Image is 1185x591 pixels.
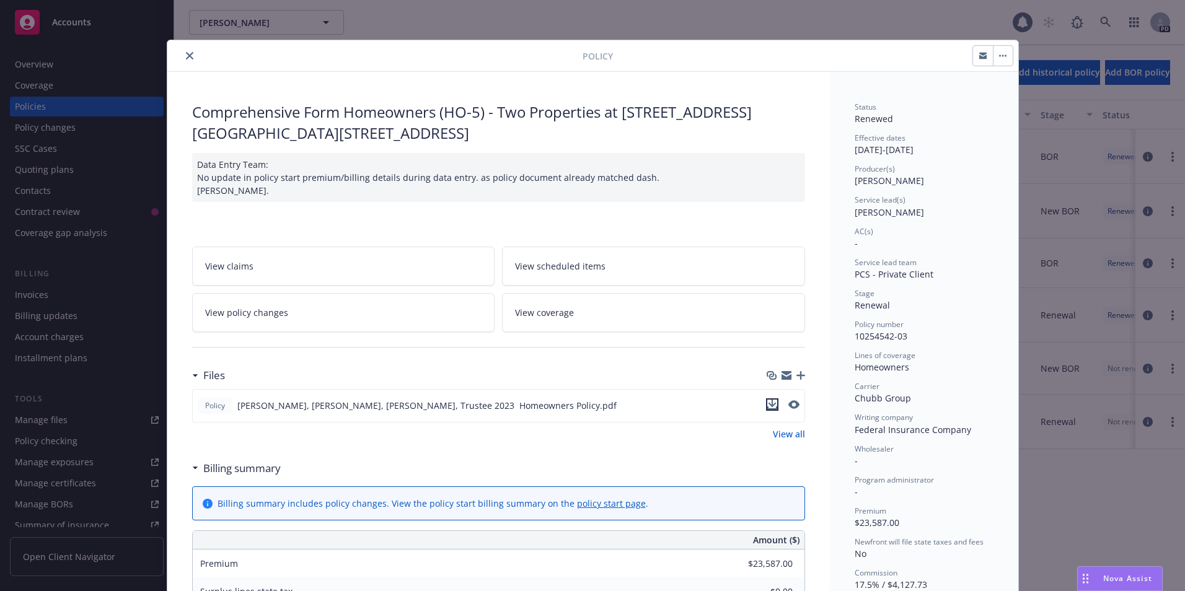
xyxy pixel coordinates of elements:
span: Producer(s) [855,164,895,174]
h3: Files [203,367,225,383]
a: View all [773,427,805,440]
span: Premium [855,506,886,516]
button: Nova Assist [1077,566,1163,591]
span: Carrier [855,381,879,392]
button: close [182,48,197,63]
span: PCS - Private Client [855,268,933,280]
button: preview file [788,398,800,413]
span: Commission [855,567,897,578]
span: 10254542-03 [855,330,907,342]
span: View scheduled items [515,260,606,273]
div: [DATE] - [DATE] [855,133,993,156]
h3: Billing summary [203,460,281,476]
span: Service lead(s) [855,195,905,205]
span: Status [855,102,876,112]
span: View policy changes [205,306,288,319]
span: Chubb Group [855,392,911,404]
span: Newfront will file state taxes and fees [855,536,984,547]
span: Nova Assist [1103,573,1152,584]
a: View claims [192,247,495,286]
span: Wholesaler [855,444,894,454]
span: Program administrator [855,475,934,485]
div: Billing summary includes policy changes. View the policy start billing summary on the . [218,497,648,510]
div: Drag to move [1078,567,1093,590]
span: 17.5% / $4,127.73 [855,579,927,590]
div: Files [192,367,225,383]
span: No [855,548,866,559]
span: - [855,455,858,466]
span: - [855,486,858,497]
span: Renewed [855,113,893,125]
span: Policy number [855,319,904,330]
div: Comprehensive Form Homeowners (HO-5) - Two Properties at [STREET_ADDRESS][GEOGRAPHIC_DATA][STREET... [192,102,805,143]
span: Premium [200,558,238,569]
span: [PERSON_NAME] [855,175,924,186]
span: View coverage [515,306,574,319]
a: View coverage [502,293,805,332]
span: Effective dates [855,133,905,143]
span: Policy [583,50,613,63]
a: View scheduled items [502,247,805,286]
input: 0.00 [720,554,800,573]
a: policy start page [577,497,646,509]
span: Renewal [855,299,890,311]
span: [PERSON_NAME], [PERSON_NAME], [PERSON_NAME], Trustee 2023 Homeowners Policy.pdf [237,399,617,412]
span: [PERSON_NAME] [855,206,924,218]
button: download file [766,398,778,411]
span: AC(s) [855,226,873,237]
span: Amount ($) [753,533,800,546]
span: Lines of coverage [855,350,915,361]
div: Homeowners [855,361,993,374]
span: View claims [205,260,253,273]
div: Billing summary [192,460,281,476]
span: $23,587.00 [855,517,899,528]
span: Federal Insurance Company [855,424,971,436]
span: Writing company [855,412,913,422]
span: Stage [855,288,874,299]
span: Policy [203,400,227,411]
button: preview file [788,400,800,409]
span: Service lead team [855,257,917,268]
div: Data Entry Team: No update in policy start premium/billing details during data entry. as policy d... [192,153,805,202]
span: - [855,237,858,249]
button: download file [766,398,778,413]
a: View policy changes [192,293,495,332]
